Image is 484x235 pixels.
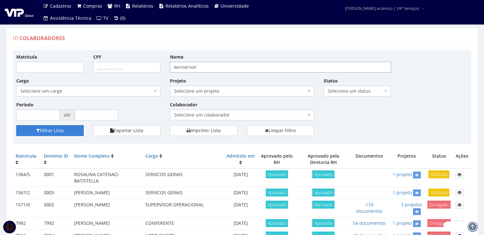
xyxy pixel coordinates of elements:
[393,189,412,196] a: 1 projeto
[145,153,158,159] a: Cargo
[312,201,334,209] span: Aprovado
[72,187,143,199] td: [PERSON_NAME]
[224,217,257,230] td: [DATE]
[103,15,108,21] span: TV
[427,201,451,209] span: Desligado
[5,7,33,17] img: logo
[428,189,449,196] span: Afastado
[453,150,471,168] th: Ações
[44,153,68,159] a: Domínio ID
[94,12,111,24] a: TV
[72,217,143,230] td: [PERSON_NAME]
[345,5,419,11] span: [PERSON_NAME].arcencio | VIP Serviços
[111,12,128,24] a: (0)
[170,54,183,60] label: Nome
[20,88,152,94] span: Selecione um cargo
[247,125,314,136] a: Limpar Filtro
[50,3,71,9] span: Cadastros
[19,35,65,42] span: Colaboradores
[41,217,72,230] td: 7992
[393,220,412,226] a: 1 projeto
[174,112,306,118] span: Selecione um colaborador
[83,3,102,9] span: Compras
[224,168,257,187] td: [DATE]
[174,88,306,94] span: Selecione um projeto
[72,168,143,187] td: ROSALINA CATENACI BATISTELLA
[266,189,288,196] span: Aprovado
[170,78,186,84] label: Projeto
[143,187,224,199] td: SERVICOS GERAIS
[312,219,334,227] span: Aprovado
[16,153,36,159] a: Matrícula
[266,219,288,227] span: Aprovado
[312,189,334,196] span: Aprovado
[401,202,422,208] a: 3 projetos
[41,187,72,199] td: 0003
[74,153,110,159] a: Nome Completo
[16,54,37,60] label: Matrícula
[16,78,29,84] label: Cargo
[60,110,74,120] span: até
[353,220,386,226] a: 54 documentos
[428,170,449,178] span: Afastado
[425,150,453,168] th: Status
[143,217,224,230] td: CONFERENTE
[297,150,350,168] th: Aprovado pela Diretoria RH
[13,168,41,187] td: 1364/5
[13,217,41,230] td: 7992
[393,171,412,177] a: 1 projeto
[143,199,224,217] td: SUPERVISOR OPERACIONAL
[41,199,72,217] td: 0002
[388,150,425,168] th: Projetos
[93,125,161,136] button: Exportar Lista
[16,125,84,136] button: Filtrar Lista
[356,202,382,214] a: 174 documentos
[165,3,209,9] span: Relatórios Analíticos
[114,3,120,9] span: RH
[227,153,255,159] a: Admitido em
[72,199,143,217] td: [PERSON_NAME]
[266,201,288,209] span: Aprovado
[257,150,297,168] th: Aprovado pelo RH
[170,102,197,108] label: Colaborador
[93,54,102,60] label: CPF
[224,187,257,199] td: [DATE]
[16,86,160,96] span: Selecione um cargo
[40,12,94,24] a: Assistência Técnica
[120,15,125,21] span: (0)
[170,110,314,120] span: Selecione um colaborador
[266,170,288,178] span: Aprovado
[93,62,161,73] input: ___.___.___-__
[312,170,334,178] span: Aprovado
[170,86,314,96] span: Selecione um projeto
[324,78,338,84] label: Status
[170,125,237,136] a: Imprimir Lista
[221,3,249,9] span: Universidade
[324,86,391,96] span: Selecione um status
[13,199,41,217] td: 1571/0
[350,150,389,168] th: Documentos
[132,3,153,9] span: Relatórios
[224,199,257,217] td: [DATE]
[427,219,451,227] span: Desligado
[41,168,72,187] td: 0001
[50,15,91,21] span: Assistência Técnica
[13,187,41,199] td: 1567/2
[328,88,383,94] span: Selecione um status
[16,102,33,108] label: Período
[143,168,224,187] td: SERVICOS GERAIS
